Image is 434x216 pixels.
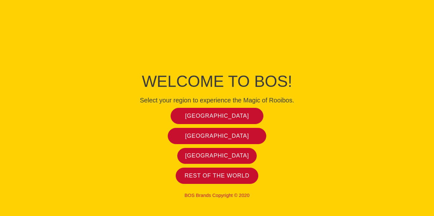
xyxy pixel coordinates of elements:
span: [GEOGRAPHIC_DATA] [185,112,249,120]
p: BOS Brands Copyright © 2020 [74,192,360,198]
span: [GEOGRAPHIC_DATA] [185,132,249,140]
span: Rest of the world [185,172,249,179]
h4: Select your region to experience the Magic of Rooibos. [74,96,360,104]
span: [GEOGRAPHIC_DATA] [185,152,249,159]
a: [GEOGRAPHIC_DATA] [177,148,257,164]
a: Rest of the world [176,168,258,184]
h1: Welcome to BOS! [74,70,360,93]
a: [GEOGRAPHIC_DATA] [171,108,264,124]
a: [GEOGRAPHIC_DATA] [168,128,267,144]
img: Bos Brands [193,16,241,63]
